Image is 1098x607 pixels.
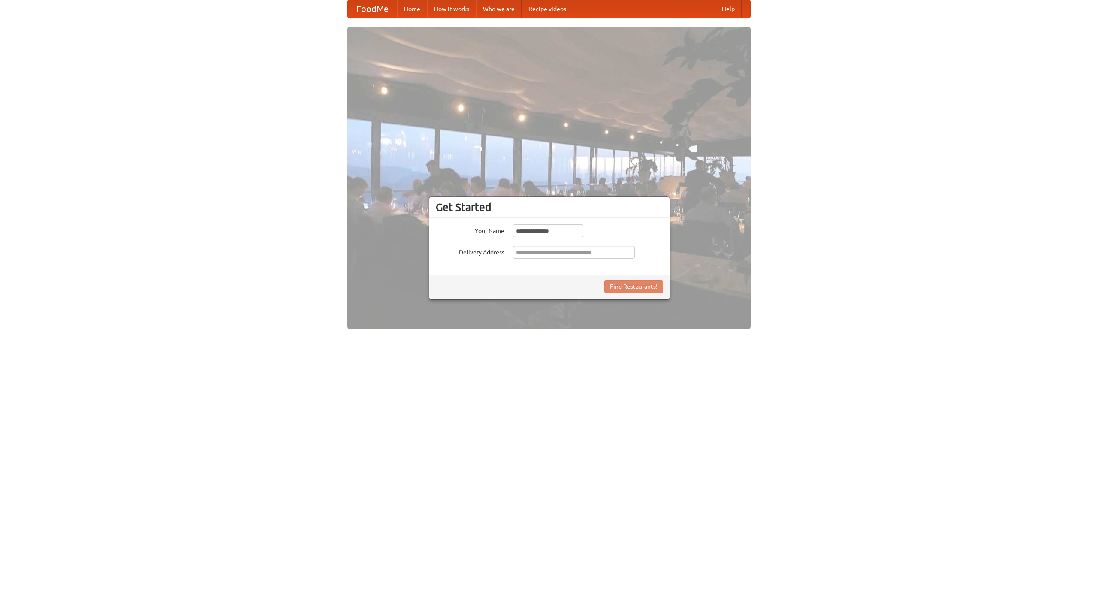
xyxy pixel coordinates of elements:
a: Who we are [476,0,522,18]
a: Help [715,0,742,18]
a: How it works [427,0,476,18]
a: Home [397,0,427,18]
a: Recipe videos [522,0,573,18]
label: Your Name [436,224,504,235]
label: Delivery Address [436,246,504,257]
button: Find Restaurants! [604,280,663,293]
h3: Get Started [436,201,663,214]
a: FoodMe [348,0,397,18]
